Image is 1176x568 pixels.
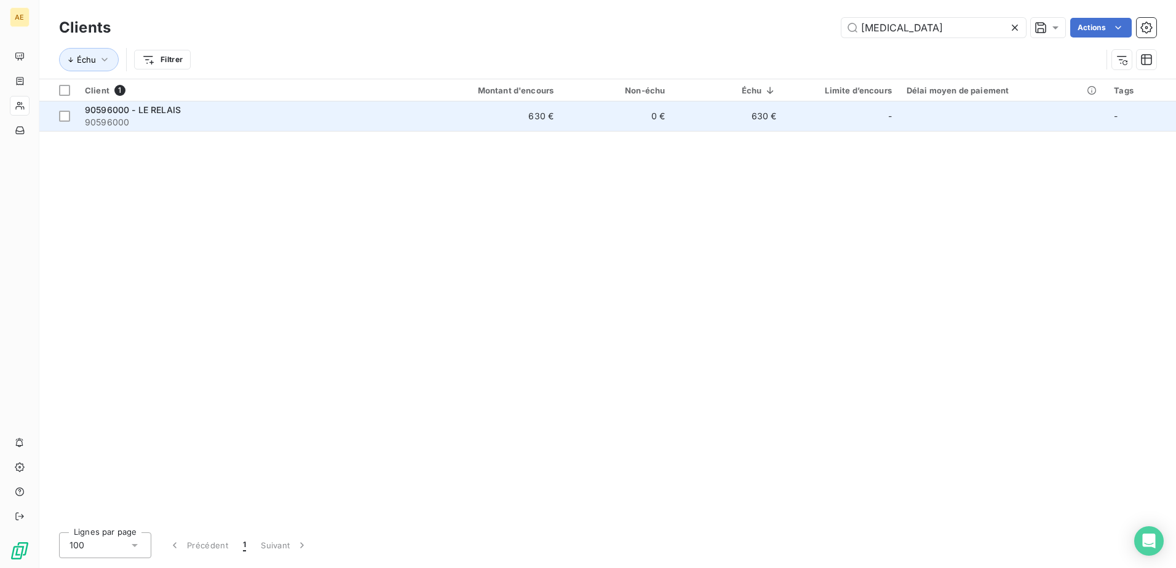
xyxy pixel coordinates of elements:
[243,539,246,551] span: 1
[411,101,561,131] td: 630 €
[1114,85,1169,95] div: Tags
[888,110,892,122] span: -
[907,85,1099,95] div: Délai moyen de paiement
[791,85,891,95] div: Limite d’encours
[70,539,84,551] span: 100
[419,85,554,95] div: Montant d'encours
[77,55,96,65] span: Échu
[85,116,404,128] span: 90596000
[59,17,111,39] h3: Clients
[680,85,776,95] div: Échu
[236,532,253,558] button: 1
[561,101,672,131] td: 0 €
[1134,526,1164,556] div: Open Intercom Messenger
[672,101,784,131] td: 630 €
[1070,18,1132,37] button: Actions
[253,532,316,558] button: Suivant
[568,85,665,95] div: Non-échu
[134,50,191,69] button: Filtrer
[161,532,236,558] button: Précédent
[841,18,1026,37] input: Rechercher
[114,85,125,96] span: 1
[59,48,119,71] button: Échu
[10,7,30,27] div: AE
[85,105,181,115] span: 90596000 - LE RELAIS
[10,541,30,561] img: Logo LeanPay
[1114,111,1118,121] span: -
[85,85,109,95] span: Client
